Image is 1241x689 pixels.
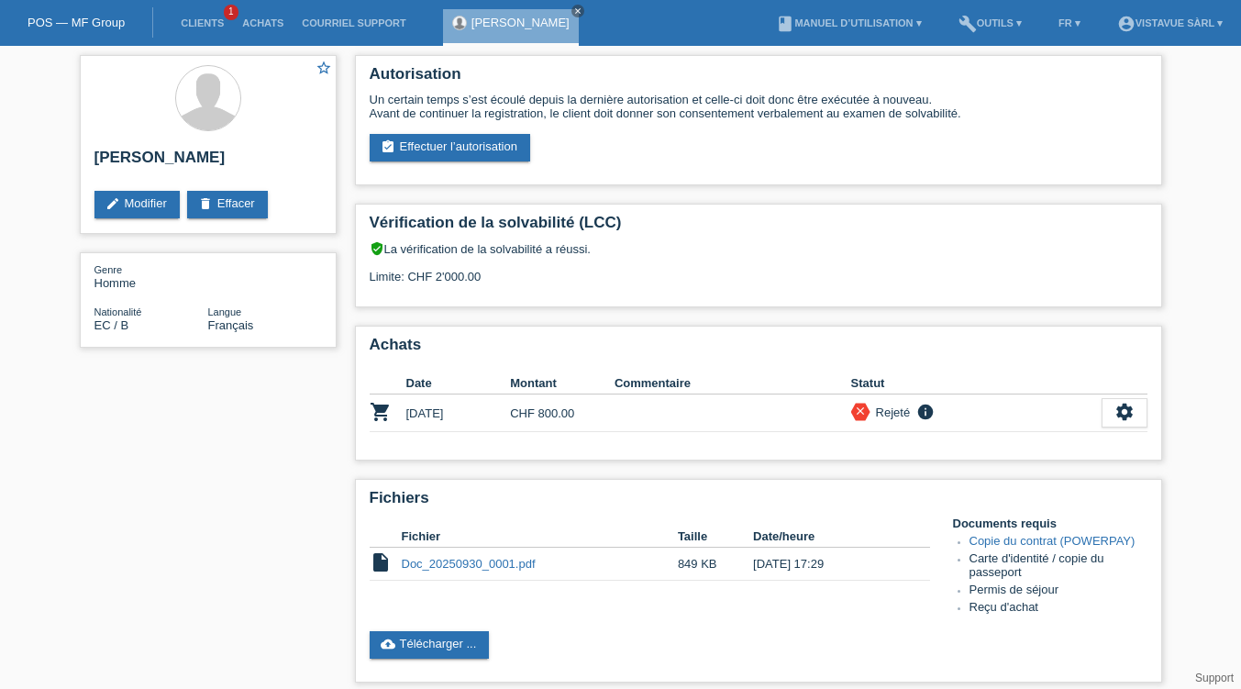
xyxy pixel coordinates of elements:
[776,15,794,33] i: book
[224,5,238,20] span: 1
[94,264,123,275] span: Genre
[406,372,511,395] th: Date
[573,6,582,16] i: close
[381,637,395,651] i: cloud_upload
[970,600,1147,617] li: Reçu d'achat
[1108,17,1232,28] a: account_circleVistavue Sàrl ▾
[402,526,678,548] th: Fichier
[753,548,903,581] td: [DATE] 17:29
[615,372,851,395] th: Commentaire
[198,196,213,211] i: delete
[510,395,615,432] td: CHF 800.00
[854,405,867,417] i: close
[316,60,332,76] i: star_border
[406,395,511,432] td: [DATE]
[678,526,753,548] th: Taille
[370,214,1147,241] h2: Vérification de la solvabilité (LCC)
[970,534,1136,548] a: Copie du contrat (POWERPAY)
[94,191,180,218] a: editModifier
[381,139,395,154] i: assignment_turned_in
[1049,17,1090,28] a: FR ▾
[370,93,1147,120] div: Un certain temps s’est écoulé depuis la dernière autorisation et celle-ci doit donc être exécutée...
[1114,402,1135,422] i: settings
[949,17,1031,28] a: buildOutils ▾
[1195,672,1234,684] a: Support
[1117,15,1136,33] i: account_circle
[370,134,530,161] a: assignment_turned_inEffectuer l’autorisation
[233,17,293,28] a: Achats
[105,196,120,211] i: edit
[370,551,392,573] i: insert_drive_file
[316,60,332,79] a: star_border
[370,401,392,423] i: POSP00028148
[370,631,490,659] a: cloud_uploadTélécharger ...
[753,526,903,548] th: Date/heure
[370,241,384,256] i: verified_user
[958,15,977,33] i: build
[914,403,936,421] i: info
[571,5,584,17] a: close
[293,17,415,28] a: Courriel Support
[870,403,911,422] div: Rejeté
[851,372,1102,395] th: Statut
[370,241,1147,297] div: La vérification de la solvabilité a réussi. Limite: CHF 2'000.00
[94,318,129,332] span: Équateur / B / 20.08.2015
[28,16,125,29] a: POS — MF Group
[970,551,1147,583] li: Carte d'identité / copie du passeport
[510,372,615,395] th: Montant
[208,306,242,317] span: Langue
[471,16,570,29] a: [PERSON_NAME]
[370,336,1147,363] h2: Achats
[172,17,233,28] a: Clients
[767,17,930,28] a: bookManuel d’utilisation ▾
[94,149,322,176] h2: [PERSON_NAME]
[678,548,753,581] td: 849 KB
[94,262,208,290] div: Homme
[208,318,254,332] span: Français
[94,306,142,317] span: Nationalité
[953,517,1147,530] h4: Documents requis
[370,65,1147,93] h2: Autorisation
[187,191,268,218] a: deleteEffacer
[370,489,1147,517] h2: Fichiers
[970,583,1147,600] li: Permis de séjour
[402,557,536,571] a: Doc_20250930_0001.pdf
